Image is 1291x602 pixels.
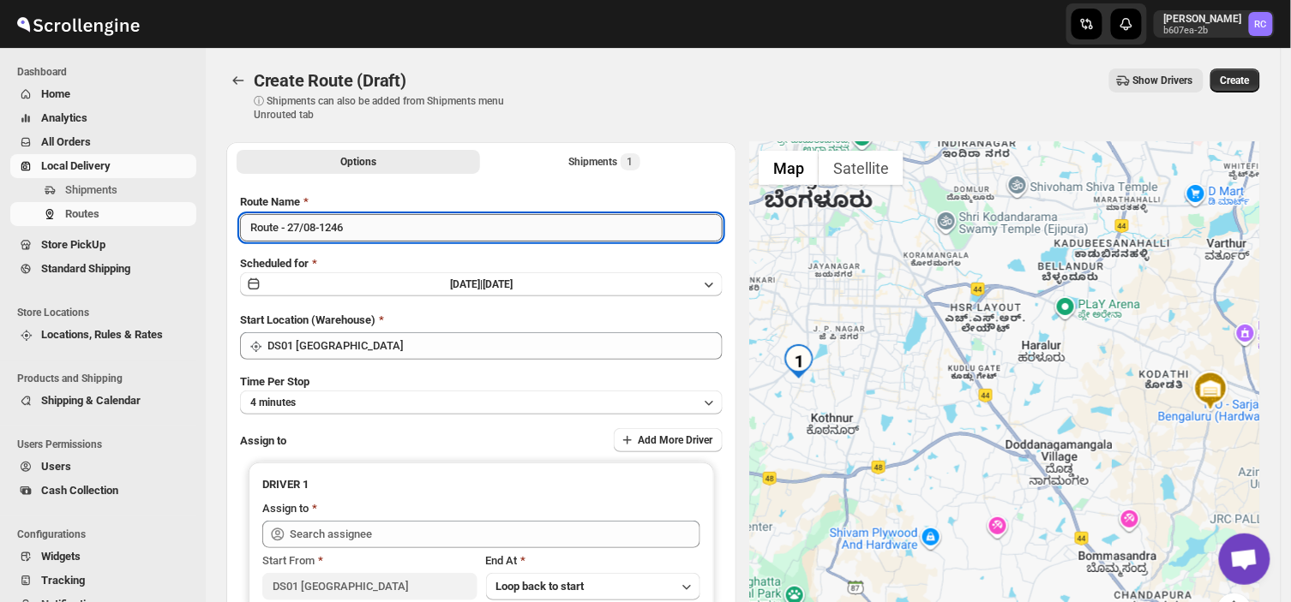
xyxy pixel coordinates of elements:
[483,150,727,174] button: Selected Shipments
[262,476,700,493] h3: DRIVER 1
[262,554,315,567] span: Start From
[240,272,723,296] button: [DATE]|[DATE]
[10,178,196,202] button: Shipments
[10,455,196,479] button: Users
[483,278,513,290] span: [DATE]
[41,87,70,100] span: Home
[10,106,196,130] button: Analytics
[10,82,196,106] button: Home
[10,130,196,154] button: All Orders
[17,306,197,319] span: Store Locations
[240,195,300,208] span: Route Name
[450,278,483,290] span: [DATE] |
[759,151,819,185] button: Show street map
[10,389,196,413] button: Shipping & Calendar
[41,550,81,563] span: Widgets
[41,111,87,124] span: Analytics
[267,332,723,360] input: Search location
[486,573,700,600] button: Loop back to start
[1249,12,1273,36] span: Rahul Chopra
[614,428,723,452] button: Add More Driver
[782,344,816,378] div: 1
[1210,69,1260,92] button: Create
[1109,69,1204,92] button: Show Drivers
[1255,19,1267,30] text: RC
[10,323,196,347] button: Locations, Rules & Rates
[17,438,197,451] span: Users Permissions
[240,390,723,414] button: 4 minutes
[486,552,700,569] div: End At
[41,394,141,407] span: Shipping & Calendar
[41,238,105,251] span: Store PickUp
[1154,10,1275,38] button: User menu
[65,183,117,196] span: Shipments
[1164,26,1242,36] p: b607ea-2b
[10,545,196,569] button: Widgets
[10,479,196,503] button: Cash Collection
[17,65,197,79] span: Dashboard
[240,313,375,326] span: Start Location (Warehouse)
[41,460,71,473] span: Users
[41,159,111,172] span: Local Delivery
[10,202,196,226] button: Routes
[1164,12,1242,26] p: [PERSON_NAME]
[237,150,480,174] button: All Route Options
[819,151,904,185] button: Show satellite imagery
[65,207,99,220] span: Routes
[240,214,723,241] input: Eg: Bengaluru Route
[340,155,376,169] span: Options
[41,328,163,341] span: Locations, Rules & Rates
[290,521,700,548] input: Search assignee
[41,484,118,497] span: Cash Collection
[14,3,142,45] img: ScrollEngine
[41,574,85,587] span: Tracking
[240,434,286,447] span: Assign to
[17,372,197,385] span: Products and Shipping
[250,396,296,409] span: 4 minutes
[496,580,585,593] span: Loop back to start
[226,69,250,92] button: Routes
[1219,533,1270,585] a: Open chat
[1221,74,1250,87] span: Create
[41,135,91,148] span: All Orders
[627,155,633,169] span: 1
[262,500,309,517] div: Assign to
[569,153,640,170] div: Shipments
[41,262,130,275] span: Standard Shipping
[638,433,712,447] span: Add More Driver
[254,70,406,91] span: Create Route (Draft)
[17,527,197,541] span: Configurations
[254,94,524,122] p: ⓘ Shipments can also be added from Shipments menu Unrouted tab
[10,569,196,593] button: Tracking
[240,375,309,388] span: Time Per Stop
[240,257,309,270] span: Scheduled for
[1133,74,1193,87] span: Show Drivers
